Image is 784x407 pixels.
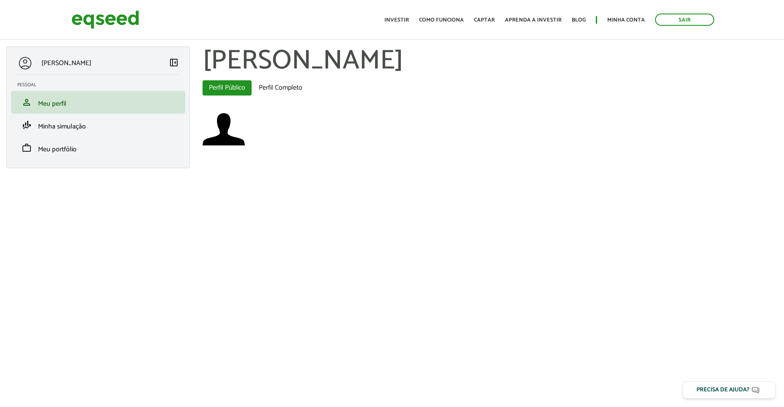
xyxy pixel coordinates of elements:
[11,114,185,137] li: Minha simulação
[17,82,185,87] h2: Pessoal
[22,143,32,153] span: work
[169,57,179,68] span: left_panel_close
[71,8,139,31] img: EqSeed
[474,17,495,23] a: Captar
[203,46,778,76] h1: [PERSON_NAME]
[203,108,245,150] img: Foto de Vitor Nazário Coelho
[203,108,245,150] a: Ver perfil do usuário.
[11,91,185,114] li: Meu perfil
[607,17,645,23] a: Minha conta
[169,57,179,69] a: Colapsar menu
[11,137,185,159] li: Meu portfólio
[17,143,179,153] a: workMeu portfólio
[38,144,77,155] span: Meu portfólio
[17,97,179,107] a: personMeu perfil
[17,120,179,130] a: finance_modeMinha simulação
[252,80,309,96] a: Perfil Completo
[505,17,562,23] a: Aprenda a investir
[38,98,66,109] span: Meu perfil
[203,80,252,96] a: Perfil Público
[655,14,714,26] a: Sair
[22,120,32,130] span: finance_mode
[38,121,86,132] span: Minha simulação
[572,17,586,23] a: Blog
[22,97,32,107] span: person
[41,59,91,67] p: [PERSON_NAME]
[419,17,464,23] a: Como funciona
[384,17,409,23] a: Investir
